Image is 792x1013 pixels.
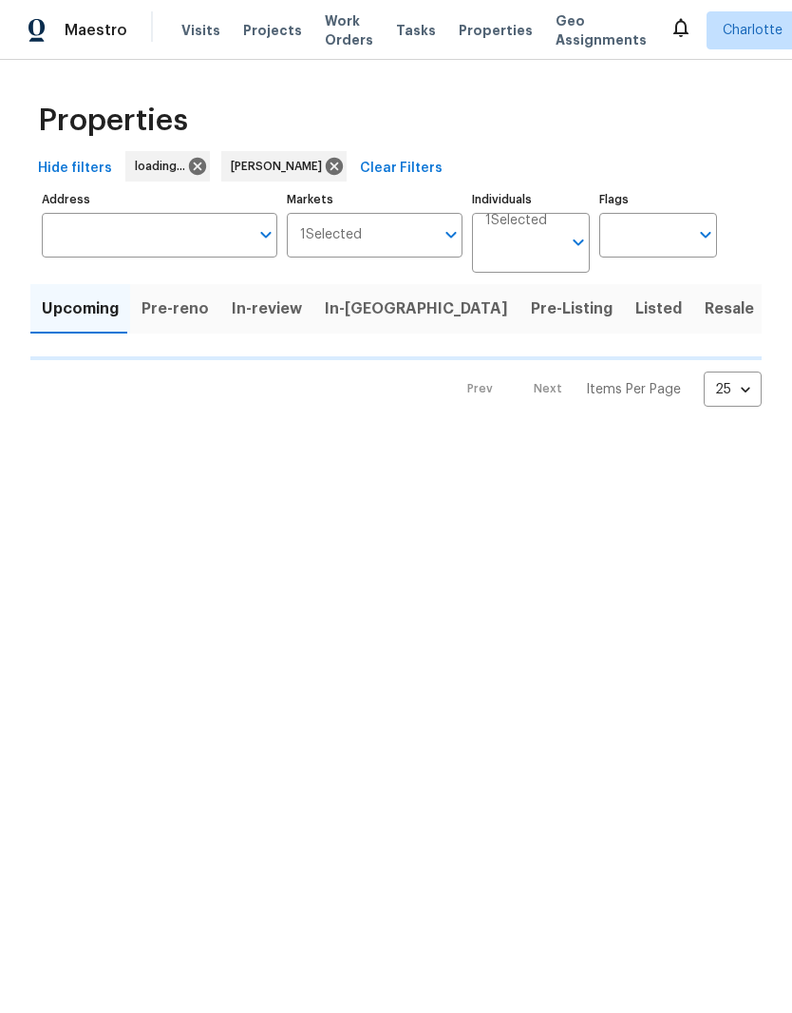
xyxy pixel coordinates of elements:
span: 1 Selected [300,227,362,243]
span: Tasks [396,24,436,37]
label: Individuals [472,194,590,205]
label: Flags [599,194,717,205]
span: Visits [181,21,220,40]
span: Properties [38,111,188,130]
div: 25 [704,365,762,414]
span: Clear Filters [360,157,443,181]
label: Address [42,194,277,205]
span: Properties [459,21,533,40]
span: Upcoming [42,296,119,322]
span: loading... [135,157,193,176]
button: Open [565,229,592,256]
span: Charlotte [723,21,783,40]
span: Work Orders [325,11,373,49]
button: Clear Filters [352,151,450,186]
span: Listed [635,296,682,322]
span: [PERSON_NAME] [231,157,330,176]
span: Projects [243,21,302,40]
span: 1 Selected [485,213,547,229]
div: [PERSON_NAME] [221,151,347,182]
span: In-[GEOGRAPHIC_DATA] [325,296,508,322]
span: Hide filters [38,157,112,181]
p: Items Per Page [586,380,681,399]
span: Maestro [65,21,127,40]
div: loading... [125,151,210,182]
button: Hide filters [30,151,120,186]
span: Pre-reno [141,296,209,322]
span: Resale [705,296,754,322]
nav: Pagination Navigation [449,372,762,407]
span: Geo Assignments [556,11,647,49]
span: Pre-Listing [531,296,613,322]
button: Open [692,221,719,248]
span: In-review [232,296,302,322]
label: Markets [287,194,463,205]
button: Open [438,221,464,248]
button: Open [253,221,279,248]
